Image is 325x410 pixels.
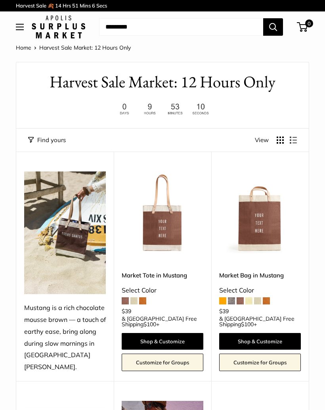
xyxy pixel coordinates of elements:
[219,271,301,280] a: Market Bag in Mustang
[219,171,301,253] a: Market Bag in MustangMarket Bag in Mustang
[32,15,85,38] img: Apolis: Surplus Market
[80,2,91,9] span: Mins
[298,22,308,32] a: 0
[219,285,301,296] div: Select Color
[96,2,107,9] span: Secs
[99,18,263,36] input: Search...
[219,354,301,371] a: Customize for Groups
[122,285,203,296] div: Select Color
[55,2,61,9] span: 14
[16,42,131,53] nav: Breadcrumb
[290,137,297,144] button: Display products as list
[241,321,254,328] span: $100
[16,44,31,51] a: Home
[24,302,106,373] div: Mustang is a rich chocolate mousse brown — a touch of earthy ease, bring along during slow mornin...
[122,171,203,253] img: Market Tote in Mustang
[122,354,203,371] a: Customize for Groups
[92,2,95,9] span: 6
[122,271,203,280] a: Market Tote in Mustang
[24,171,106,294] img: Mustang is a rich chocolate mousse brown — a touch of earthy ease, bring along during slow mornin...
[113,101,212,117] img: 12 hours only. Ends at 8pm
[263,18,283,36] button: Search
[219,333,301,350] a: Shop & Customize
[255,135,269,146] span: View
[122,316,203,327] span: & [GEOGRAPHIC_DATA] Free Shipping +
[72,2,78,9] span: 51
[219,308,229,315] span: $39
[219,171,301,253] img: Market Bag in Mustang
[28,135,66,146] button: Filter collection
[16,24,24,30] button: Open menu
[122,333,203,350] a: Shop & Customize
[277,137,284,144] button: Display products as grid
[122,308,131,315] span: $39
[219,316,301,327] span: & [GEOGRAPHIC_DATA] Free Shipping +
[28,70,297,94] h1: Harvest Sale Market: 12 Hours Only
[122,171,203,253] a: Market Tote in MustangMarket Tote in Mustang
[305,19,313,27] span: 0
[39,44,131,51] span: Harvest Sale Market: 12 Hours Only
[63,2,71,9] span: Hrs
[143,321,156,328] span: $100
